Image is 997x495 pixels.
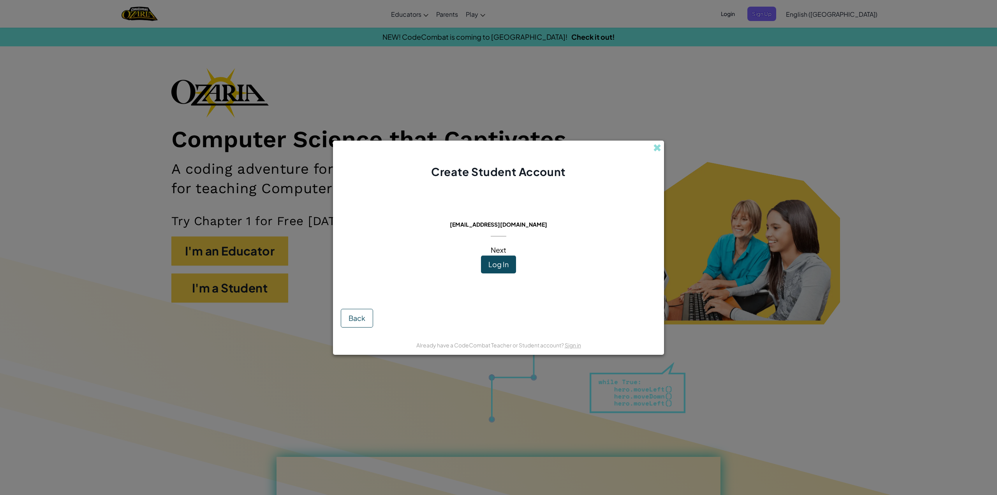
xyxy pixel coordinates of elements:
span: Next [491,245,506,254]
button: Back [341,309,373,328]
span: Create Student Account [431,165,565,178]
span: Log In [488,260,509,269]
span: Back [349,314,365,322]
span: This email is already in use: [444,210,554,219]
a: Sign in [565,342,581,349]
span: Already have a CodeCombat Teacher or Student account? [416,342,565,349]
span: [EMAIL_ADDRESS][DOMAIN_NAME] [450,221,547,228]
button: Log In [481,255,516,273]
